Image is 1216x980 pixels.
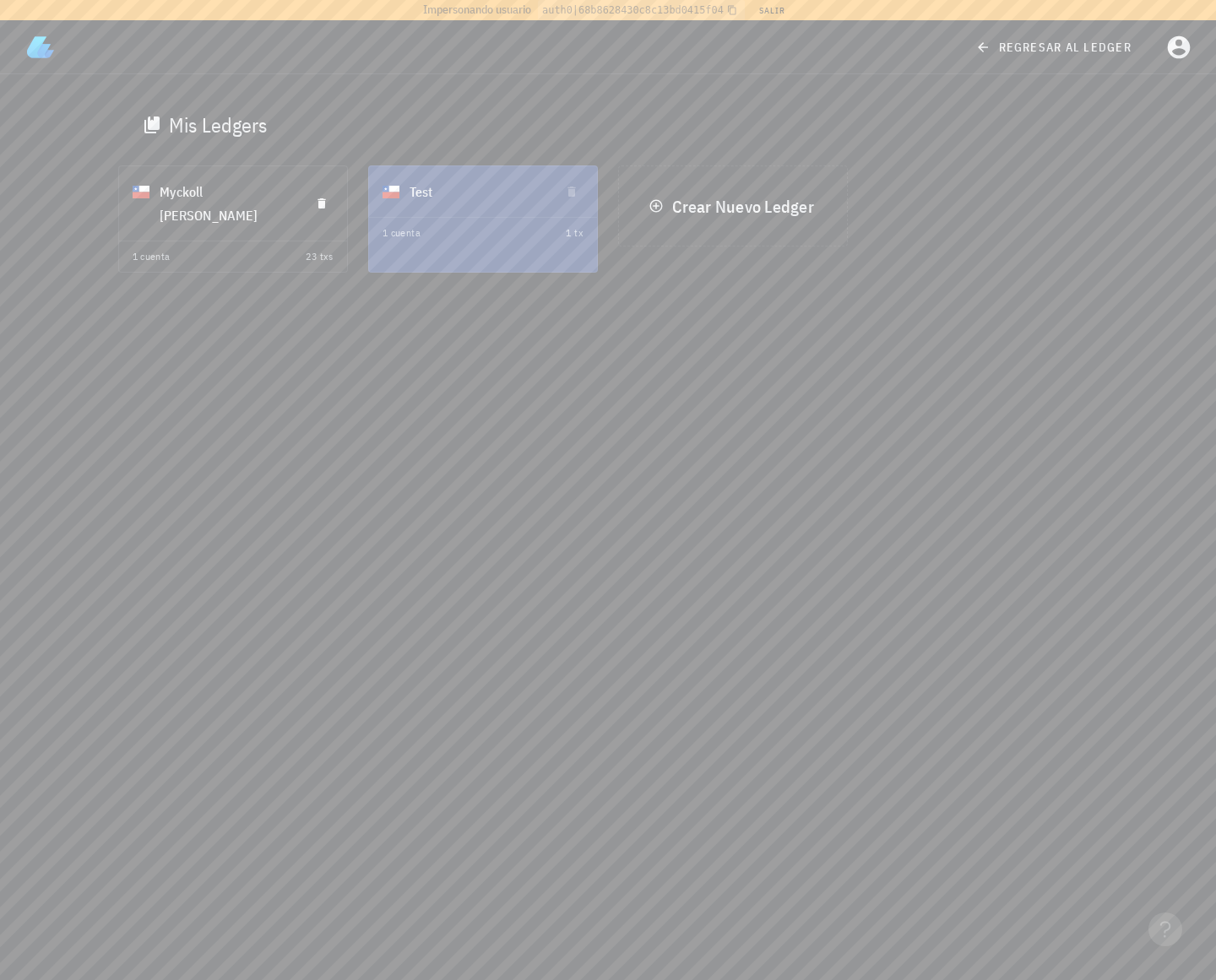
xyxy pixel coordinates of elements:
button: Salir [752,2,793,19]
div: CLP-icon [133,183,149,200]
a: regresar al ledger [965,32,1145,62]
div: 23 txs [306,248,333,265]
button: Crear Nuevo Ledger [638,191,827,221]
div: 1 cuenta [383,225,421,241]
div: CLP-icon [383,183,399,200]
img: LedgiFi [27,34,54,61]
div: Test [410,170,546,214]
div: Mis Ledgers [169,111,268,138]
div: 1 tx [566,225,584,241]
span: Impersonando usuario [423,1,531,19]
span: regresar al ledger [979,40,1132,55]
div: 1 cuenta [133,248,171,265]
div: Myckoll [PERSON_NAME] [160,170,296,237]
span: Crear Nuevo Ledger [652,195,813,218]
